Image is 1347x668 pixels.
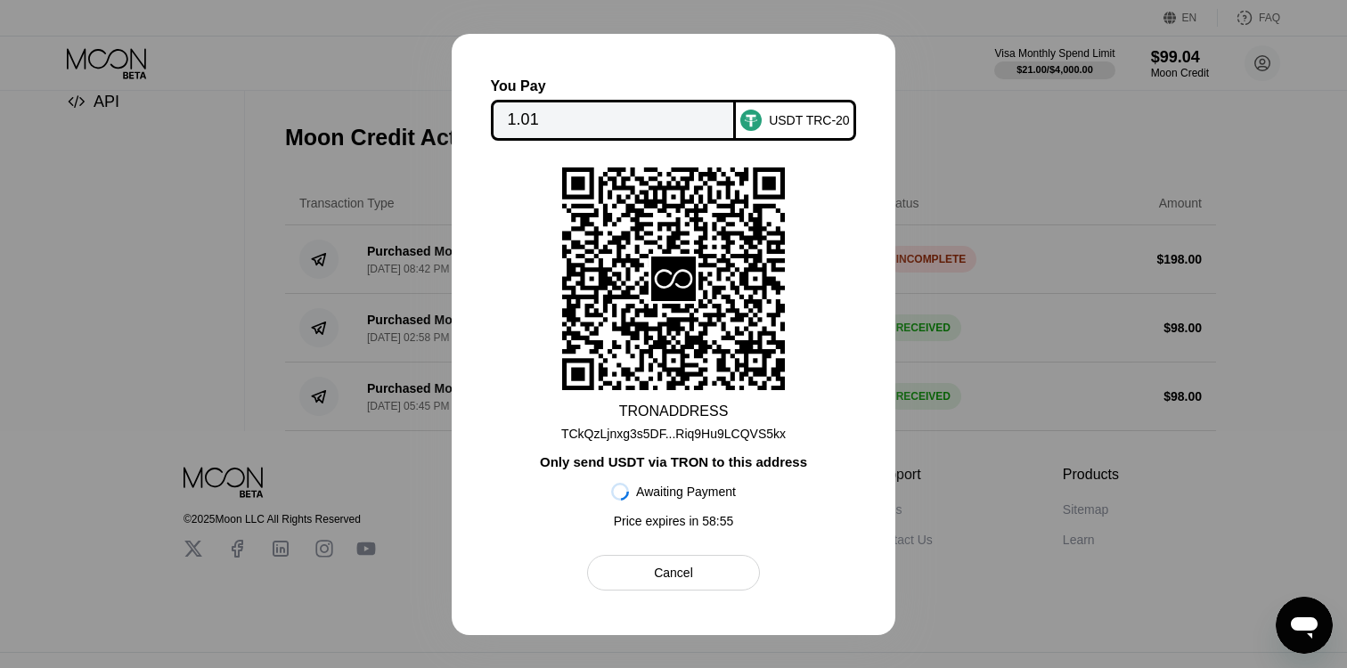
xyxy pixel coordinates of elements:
div: TCkQzLjnxg3s5DF...Riq9Hu9LCQVS5kx [561,427,786,441]
div: You PayUSDT TRC-20 [498,78,849,141]
div: Awaiting Payment [636,485,736,499]
div: Only send USDT via TRON to this address [540,454,807,469]
iframe: Button to launch messaging window [1276,597,1333,654]
div: TRON ADDRESS [619,403,729,420]
div: Price expires in [614,514,734,528]
div: Cancel [654,565,693,581]
span: 58 : 55 [702,514,733,528]
div: USDT TRC-20 [769,113,850,127]
div: Cancel [587,555,759,591]
div: You Pay [491,78,737,94]
div: TCkQzLjnxg3s5DF...Riq9Hu9LCQVS5kx [561,420,786,441]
